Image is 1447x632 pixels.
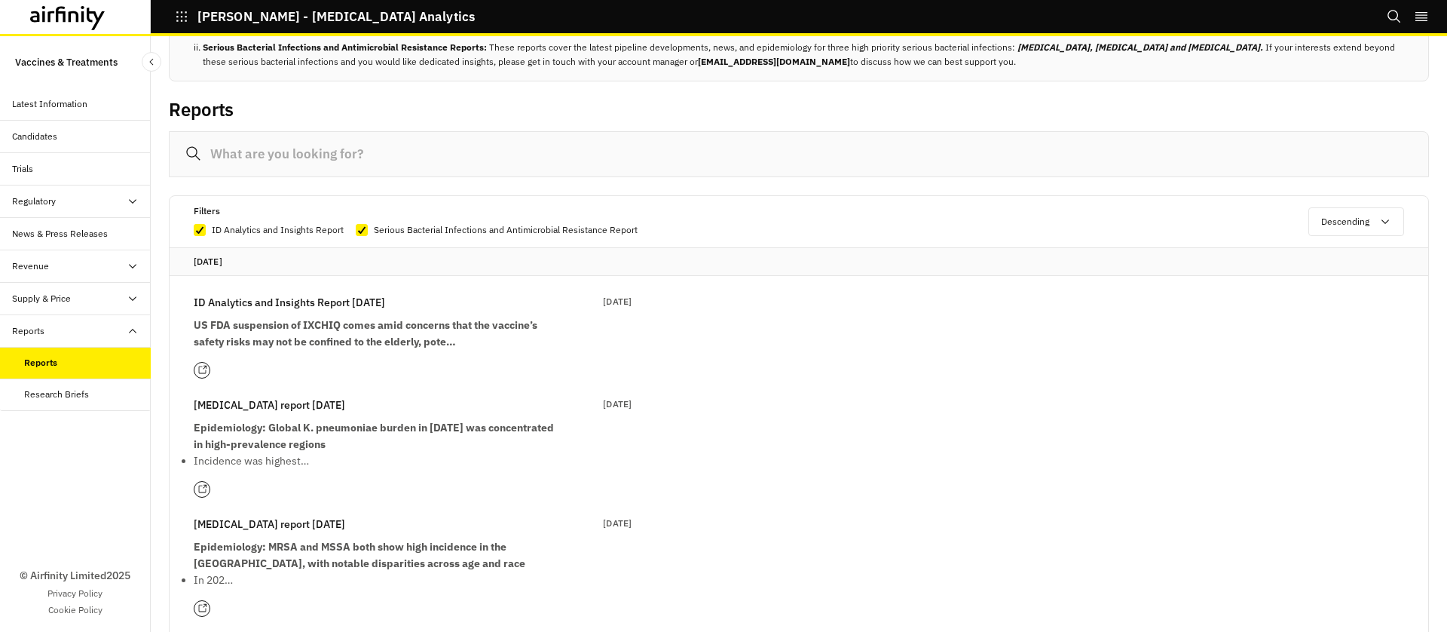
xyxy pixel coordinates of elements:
[203,40,1419,69] li: These reports cover the latest pipeline developments, news, and epidemiology for three high prior...
[20,568,130,584] p: © Airfinity Limited 2025
[12,130,57,143] div: Candidates
[194,540,525,570] strong: Epidemiology: MRSA and MSSA both show high incidence in the [GEOGRAPHIC_DATA], with notable dispa...
[12,259,49,273] div: Revenue
[212,222,344,238] p: ID Analytics and Insights Report
[194,572,555,588] p: In 202…
[698,56,850,67] b: [EMAIL_ADDRESS][DOMAIN_NAME]
[194,421,554,451] strong: Epidemiology: Global K. pneumoniae burden in [DATE] was concentrated in high-prevalence regions
[1017,41,1263,53] b: [MEDICAL_DATA], [MEDICAL_DATA] and [MEDICAL_DATA].
[12,292,71,305] div: Supply & Price
[47,587,102,600] a: Privacy Policy
[12,324,44,338] div: Reports
[175,4,475,29] button: [PERSON_NAME] - [MEDICAL_DATA] Analytics
[194,294,385,311] p: ID Analytics and Insights Report [DATE]
[12,162,33,176] div: Trials
[374,222,638,238] p: Serious Bacterial Infections and Antimicrobial Resistance Report
[194,516,345,532] p: [MEDICAL_DATA] report [DATE]
[194,203,220,219] p: Filters
[15,48,118,76] p: Vaccines & Treatments
[1387,4,1402,29] button: Search
[197,10,475,23] p: [PERSON_NAME] - [MEDICAL_DATA] Analytics
[1308,207,1404,236] button: Descending
[12,195,56,208] div: Regulatory
[603,294,632,309] p: [DATE]
[203,41,489,53] b: Serious Bacterial Infections and Antimicrobial Resistance Reports:
[194,397,345,413] p: [MEDICAL_DATA] report [DATE]
[12,227,108,241] div: News & Press Releases
[24,356,57,370] div: Reports
[169,99,234,121] h2: Reports
[603,397,632,412] p: [DATE]
[169,131,1429,177] input: What are you looking for?
[24,388,89,401] div: Research Briefs
[194,318,537,348] strong: US FDA suspension of IXCHIQ comes amid concerns that the vaccine’s safety risks may not be confin...
[603,516,632,531] p: [DATE]
[142,52,161,72] button: Close Sidebar
[48,603,102,617] a: Cookie Policy
[12,97,87,111] div: Latest Information
[194,453,555,469] p: Incidence was highest…
[194,254,1404,269] p: [DATE]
